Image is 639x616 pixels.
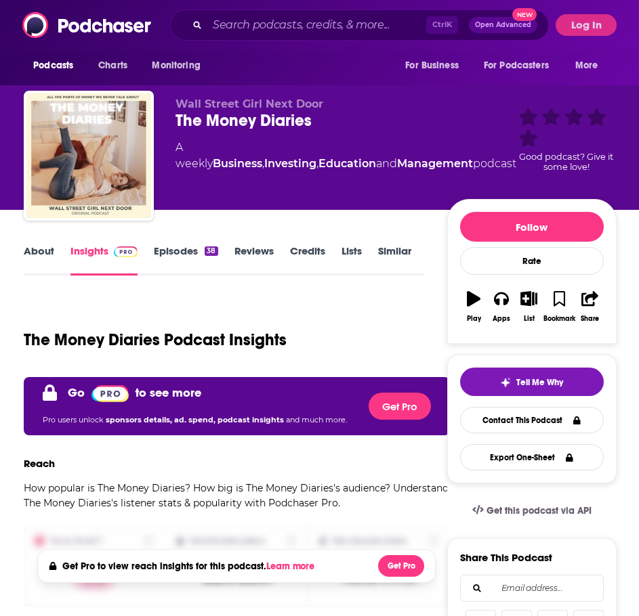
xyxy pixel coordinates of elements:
[234,244,274,276] a: Reviews
[460,551,552,564] h3: Share This Podcast
[460,282,488,331] button: Play
[576,282,604,331] button: Share
[487,505,592,516] span: Get this podcast via API
[154,244,218,276] a: Episodes38
[566,53,615,79] button: open menu
[207,14,426,36] input: Search podcasts, credits, & more...
[516,97,617,181] div: Good podcast? Give it some love!
[262,157,264,170] span: ,
[24,481,450,510] p: How popular is The Money Diaries? How big is The Money Diaries's audience? Understand The Money D...
[290,244,325,276] a: Credits
[62,560,318,572] h4: Get Pro to view reach insights for this podcast.
[24,244,54,276] a: About
[142,53,218,79] button: open menu
[136,385,201,400] p: to see more
[266,561,318,572] button: Learn more
[342,244,362,276] a: Lists
[264,157,316,170] a: Investing
[512,8,537,21] span: New
[493,315,510,323] div: Apps
[91,385,129,402] img: Podchaser Pro
[24,457,55,470] h3: Reach
[484,56,549,75] span: For Podcasters
[70,244,138,276] a: InsightsPodchaser Pro
[519,152,613,172] span: Good podcast? Give it some love!
[556,14,617,36] button: Log In
[460,212,604,242] button: Follow
[24,330,287,350] h1: The Money Diaries Podcast Insights
[460,575,604,602] div: Search followers
[397,157,473,170] a: Management
[24,53,91,79] button: open menu
[469,17,537,33] button: Open AdvancedNew
[176,139,516,172] div: A weekly podcast
[89,53,136,79] a: Charts
[461,494,602,527] a: Get this podcast via API
[369,393,431,420] button: Get Pro
[378,555,424,577] button: Get Pro
[170,9,549,41] div: Search podcasts, credits, & more...
[475,22,531,28] span: Open Advanced
[543,282,576,331] button: Bookmark
[205,246,218,256] div: 38
[460,247,604,275] div: Rate
[405,56,459,75] span: For Business
[575,56,598,75] span: More
[43,410,347,430] p: Pro users unlock and much more.
[487,282,515,331] button: Apps
[68,385,85,400] p: Go
[460,407,604,433] a: Contact This Podcast
[33,56,73,75] span: Podcasts
[543,315,575,323] div: Bookmark
[524,315,535,323] div: List
[98,56,127,75] span: Charts
[426,16,458,34] span: Ctrl K
[376,157,397,170] span: and
[396,53,476,79] button: open menu
[152,56,200,75] span: Monitoring
[106,415,286,424] span: sponsors details, ad. spend, podcast insights
[472,575,592,601] input: Email address...
[475,53,569,79] button: open menu
[213,157,262,170] a: Business
[500,377,511,388] img: tell me why sparkle
[114,246,138,257] img: Podchaser Pro
[467,315,481,323] div: Play
[318,157,376,170] a: Education
[581,315,599,323] div: Share
[378,244,411,276] a: Similar
[516,377,563,388] span: Tell Me Why
[316,157,318,170] span: ,
[26,93,151,218] img: The Money Diaries
[176,97,323,110] span: Wall Street Girl Next Door
[460,444,604,470] button: Export One-Sheet
[22,12,152,38] img: Podchaser - Follow, Share and Rate Podcasts
[460,368,604,396] button: tell me why sparkleTell Me Why
[515,282,543,331] button: List
[91,382,129,403] a: Pro website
